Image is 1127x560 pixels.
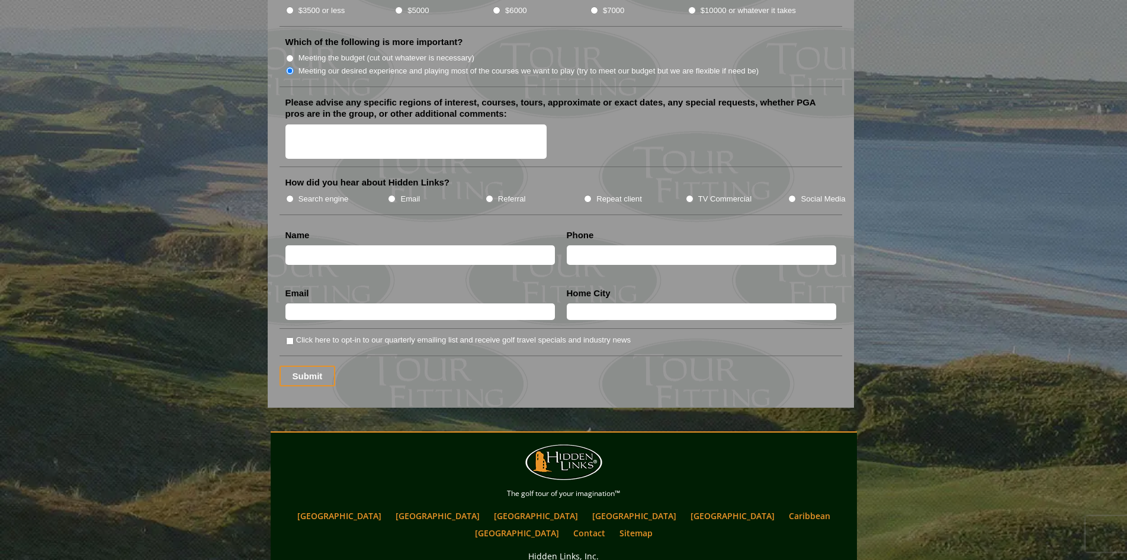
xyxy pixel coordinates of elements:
a: Contact [567,524,611,542]
label: Click here to opt-in to our quarterly emailing list and receive golf travel specials and industry... [296,334,631,346]
a: [GEOGRAPHIC_DATA] [469,524,565,542]
a: [GEOGRAPHIC_DATA] [586,507,682,524]
label: Search engine [298,193,349,205]
label: Please advise any specific regions of interest, courses, tours, approximate or exact dates, any s... [285,97,836,120]
label: $10000 or whatever it takes [701,5,796,17]
input: Submit [280,366,336,386]
label: Email [285,287,309,299]
label: Meeting our desired experience and playing most of the courses we want to play (try to meet our b... [298,65,759,77]
label: $6000 [505,5,526,17]
label: Name [285,229,310,241]
label: Which of the following is more important? [285,36,463,48]
label: $5000 [407,5,429,17]
label: $7000 [603,5,624,17]
a: Sitemap [614,524,659,542]
label: Social Media [801,193,845,205]
label: Email [400,193,420,205]
label: TV Commercial [698,193,752,205]
label: $3500 or less [298,5,345,17]
a: Caribbean [783,507,836,524]
a: [GEOGRAPHIC_DATA] [291,507,387,524]
label: Home City [567,287,611,299]
label: Phone [567,229,594,241]
label: Repeat client [596,193,642,205]
label: How did you hear about Hidden Links? [285,177,450,188]
a: [GEOGRAPHIC_DATA] [488,507,584,524]
a: [GEOGRAPHIC_DATA] [390,507,486,524]
label: Referral [498,193,526,205]
p: The golf tour of your imagination™ [274,487,854,500]
a: [GEOGRAPHIC_DATA] [685,507,781,524]
label: Meeting the budget (cut out whatever is necessary) [298,52,474,64]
